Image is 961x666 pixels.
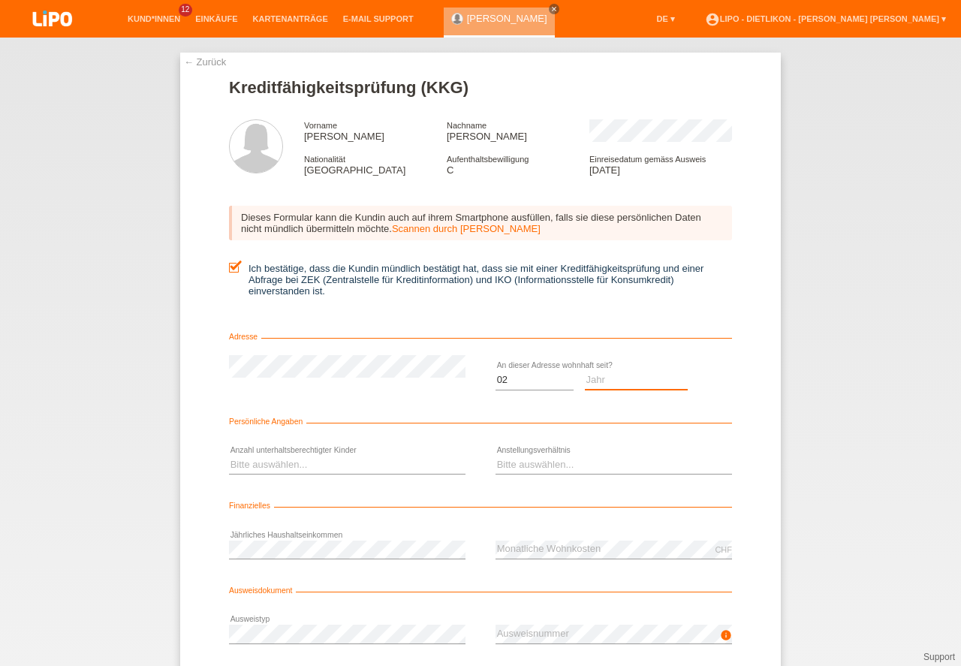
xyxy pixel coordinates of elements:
[15,31,90,42] a: LIPO pay
[549,4,559,14] a: close
[392,223,541,234] a: Scannen durch [PERSON_NAME]
[705,12,720,27] i: account_circle
[229,417,306,426] span: Persönliche Angaben
[188,14,245,23] a: Einkäufe
[589,155,706,164] span: Einreisedatum gemäss Ausweis
[229,206,732,240] div: Dieses Formular kann die Kundin auch auf ihrem Smartphone ausfüllen, falls sie diese persönlichen...
[589,153,732,176] div: [DATE]
[304,121,337,130] span: Vorname
[467,13,547,24] a: [PERSON_NAME]
[229,502,274,510] span: Finanzielles
[120,14,188,23] a: Kund*innen
[720,629,732,641] i: info
[229,333,261,341] span: Adresse
[720,634,732,643] a: info
[923,652,955,662] a: Support
[179,4,192,17] span: 12
[550,5,558,13] i: close
[697,14,953,23] a: account_circleLIPO - Dietlikon - [PERSON_NAME] [PERSON_NAME] ▾
[229,263,732,297] label: Ich bestätige, dass die Kundin mündlich bestätigt hat, dass sie mit einer Kreditfähigkeitsprüfung...
[246,14,336,23] a: Kartenanträge
[229,78,732,97] h1: Kreditfähigkeitsprüfung (KKG)
[229,586,296,595] span: Ausweisdokument
[447,121,487,130] span: Nachname
[304,153,447,176] div: [GEOGRAPHIC_DATA]
[304,155,345,164] span: Nationalität
[447,153,589,176] div: C
[715,545,732,554] div: CHF
[447,119,589,142] div: [PERSON_NAME]
[336,14,421,23] a: E-Mail Support
[649,14,682,23] a: DE ▾
[447,155,529,164] span: Aufenthaltsbewilligung
[184,56,226,68] a: ← Zurück
[304,119,447,142] div: [PERSON_NAME]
